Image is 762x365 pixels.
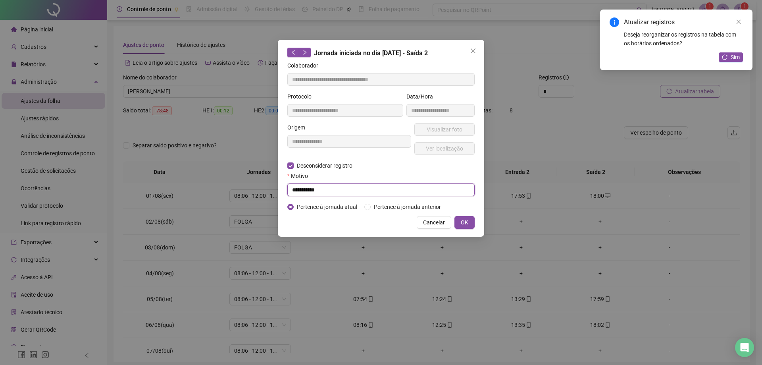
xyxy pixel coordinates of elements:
[467,44,479,57] button: Close
[624,17,743,27] div: Atualizar registros
[470,48,476,54] span: close
[414,142,475,155] button: Ver localização
[722,54,727,60] span: reload
[299,48,311,57] button: right
[302,50,308,55] span: right
[731,53,740,62] span: Sim
[287,48,299,57] button: left
[287,123,310,132] label: Origem
[294,203,360,211] span: Pertence à jornada atual
[461,218,468,227] span: OK
[291,50,296,55] span: left
[287,92,317,101] label: Protocolo
[734,17,743,26] a: Close
[417,216,451,229] button: Cancelar
[735,338,754,357] div: Open Intercom Messenger
[624,30,743,48] div: Deseja reorganizar os registros na tabela com os horários ordenados?
[423,218,445,227] span: Cancelar
[287,172,313,180] label: Motivo
[287,61,323,70] label: Colaborador
[294,161,356,170] span: Desconsiderar registro
[454,216,475,229] button: OK
[736,19,741,25] span: close
[610,17,619,27] span: info-circle
[287,48,475,58] div: Jornada iniciada no dia [DATE] - Saída 2
[371,203,444,211] span: Pertence à jornada anterior
[414,123,475,136] button: Visualizar foto
[719,52,743,62] button: Sim
[406,92,438,101] label: Data/Hora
